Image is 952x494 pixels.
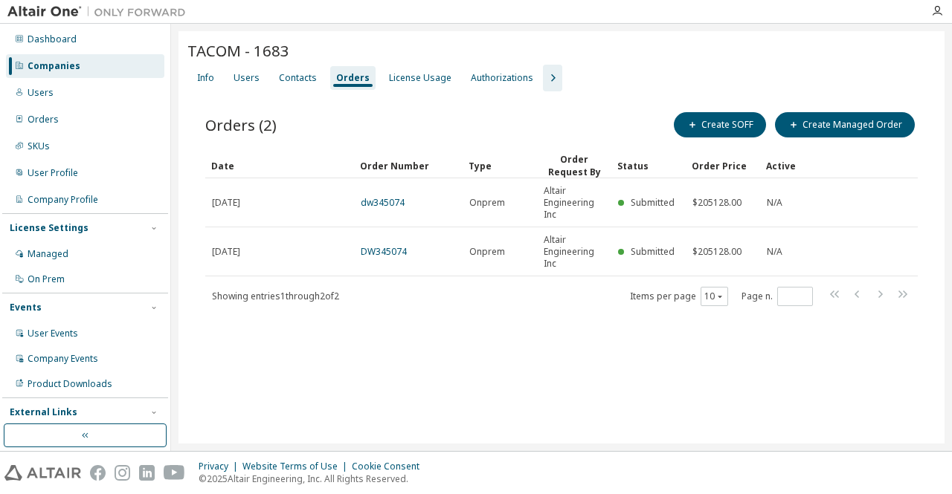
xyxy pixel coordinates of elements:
img: altair_logo.svg [4,465,81,481]
div: Dashboard [28,33,77,45]
img: Altair One [7,4,193,19]
a: DW345074 [361,245,407,258]
div: Orders [28,114,59,126]
div: Status [617,154,680,178]
img: instagram.svg [115,465,130,481]
span: TACOM - 1683 [187,40,289,61]
div: License Settings [10,222,89,234]
div: Active [766,154,829,178]
div: Privacy [199,461,242,472]
img: linkedin.svg [139,465,155,481]
div: Companies [28,60,80,72]
div: Company Events [28,353,98,365]
div: Company Profile [28,194,98,206]
button: 10 [704,290,724,302]
div: Type [469,154,531,178]
div: Info [197,72,214,84]
span: Page n. [742,287,813,306]
div: Events [10,302,42,313]
div: Authorizations [471,72,533,84]
img: youtube.svg [164,465,185,481]
span: Onprem [469,246,505,258]
div: Order Request By [543,153,605,178]
div: On Prem [28,273,65,285]
span: Orders (2) [205,114,277,135]
div: External Links [10,406,77,418]
span: Items per page [630,287,728,306]
span: [DATE] [212,246,240,258]
a: dw345074 [361,196,405,209]
button: Create SOFF [674,112,766,137]
div: Managed [28,248,68,260]
div: SKUs [28,140,50,152]
div: Website Terms of Use [242,461,352,472]
div: User Profile [28,167,78,179]
div: Date [211,154,348,178]
div: Product Downloads [28,378,112,390]
button: Create Managed Order [775,112,915,137]
span: Submitted [631,245,675,258]
span: [DATE] [212,197,240,209]
div: Users [28,87,54,99]
span: Altair Engineering Inc [544,185,605,221]
div: Contacts [279,72,317,84]
div: Users [234,72,260,84]
span: $205128.00 [692,197,742,209]
span: N/A [767,197,782,209]
img: facebook.svg [90,465,106,481]
span: Showing entries 1 through 2 of 2 [212,290,339,302]
span: Altair Engineering Inc [544,234,605,270]
span: $205128.00 [692,246,742,258]
div: Orders [336,72,370,84]
span: N/A [767,246,782,258]
div: User Events [28,328,78,339]
p: © 2025 Altair Engineering, Inc. All Rights Reserved. [199,472,428,485]
div: Order Number [360,154,457,178]
span: Submitted [631,196,675,209]
div: Cookie Consent [352,461,428,472]
span: Onprem [469,197,505,209]
div: Order Price [692,154,754,178]
div: License Usage [389,72,451,84]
